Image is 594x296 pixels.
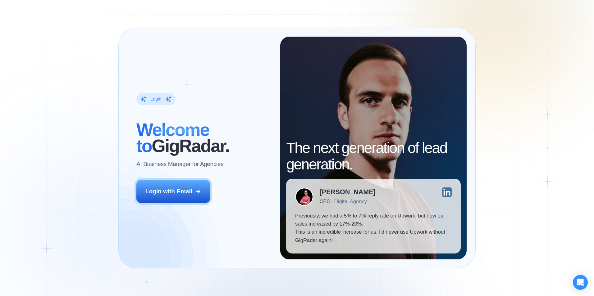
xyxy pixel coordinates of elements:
button: Login with Email [136,180,210,203]
div: [PERSON_NAME] [320,189,376,196]
h2: The next generation of lead generation. [286,140,460,173]
div: Login with Email [145,187,192,195]
div: Login [150,96,161,102]
span: Welcome to [136,120,209,156]
div: Open Intercom Messenger [573,275,588,290]
p: Previously, we had a 5% to 7% reply rate on Upwork, but now our sales increased by 17%-20%. This ... [295,212,452,244]
p: AI Business Manager for Agencies [136,160,223,168]
h2: ‍ GigRadar. [136,122,272,154]
div: Digital Agency [334,199,367,204]
div: CEO [320,199,331,204]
